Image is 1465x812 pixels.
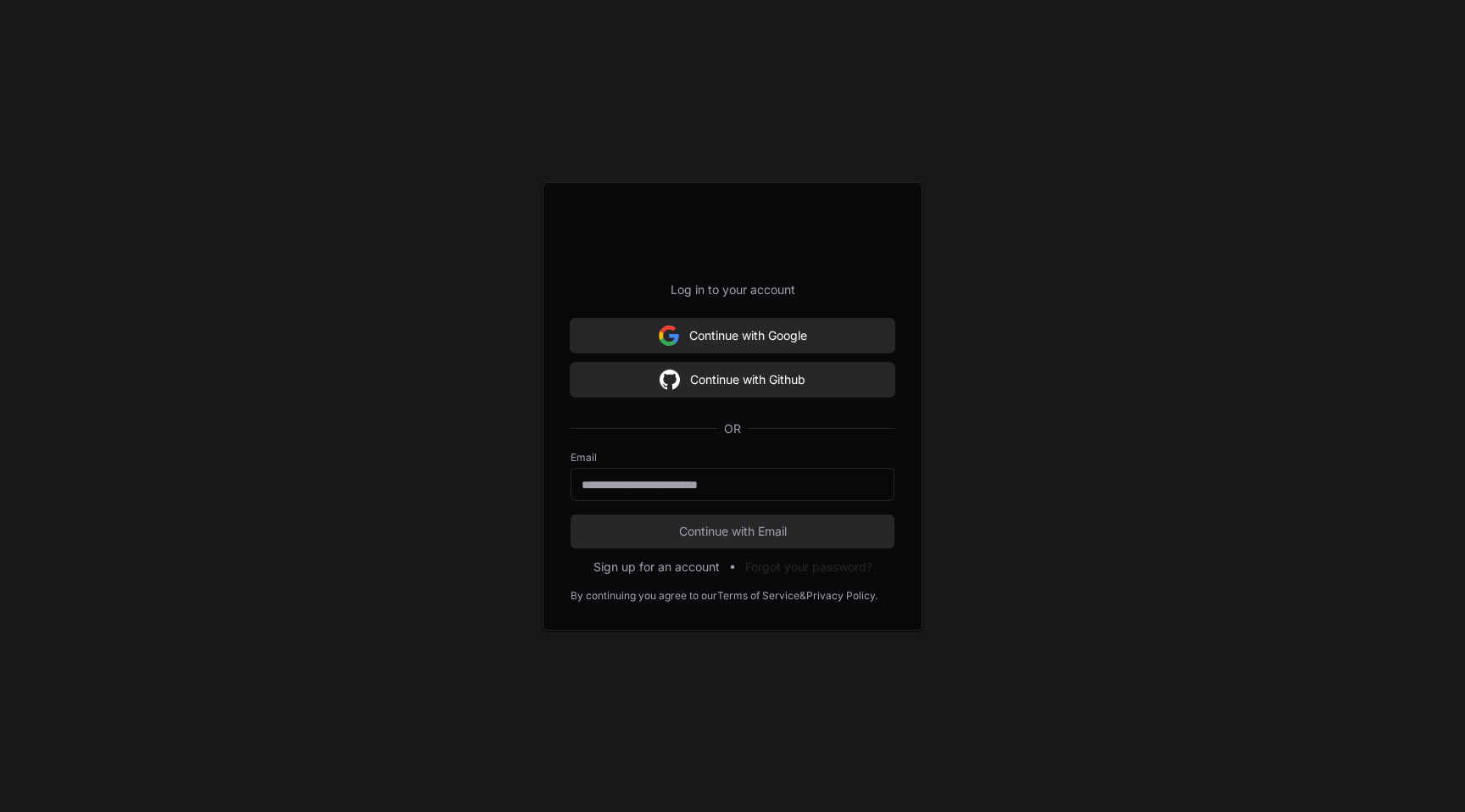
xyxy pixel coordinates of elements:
[593,559,720,576] button: Sign up for an account
[806,589,877,603] a: Privacy Policy.
[571,281,894,298] p: Log in to your account
[660,363,680,397] img: Sign in with google
[571,523,894,540] span: Continue with Email
[717,589,799,603] a: Terms of Service
[745,559,872,576] button: Forgot your password?
[571,319,894,353] button: Continue with Google
[717,420,748,437] span: OR
[571,589,717,603] div: By continuing you agree to our
[799,589,806,603] div: &
[571,451,894,464] label: Email
[659,319,679,353] img: Sign in with google
[571,514,894,548] button: Continue with Email
[571,363,894,397] button: Continue with Github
